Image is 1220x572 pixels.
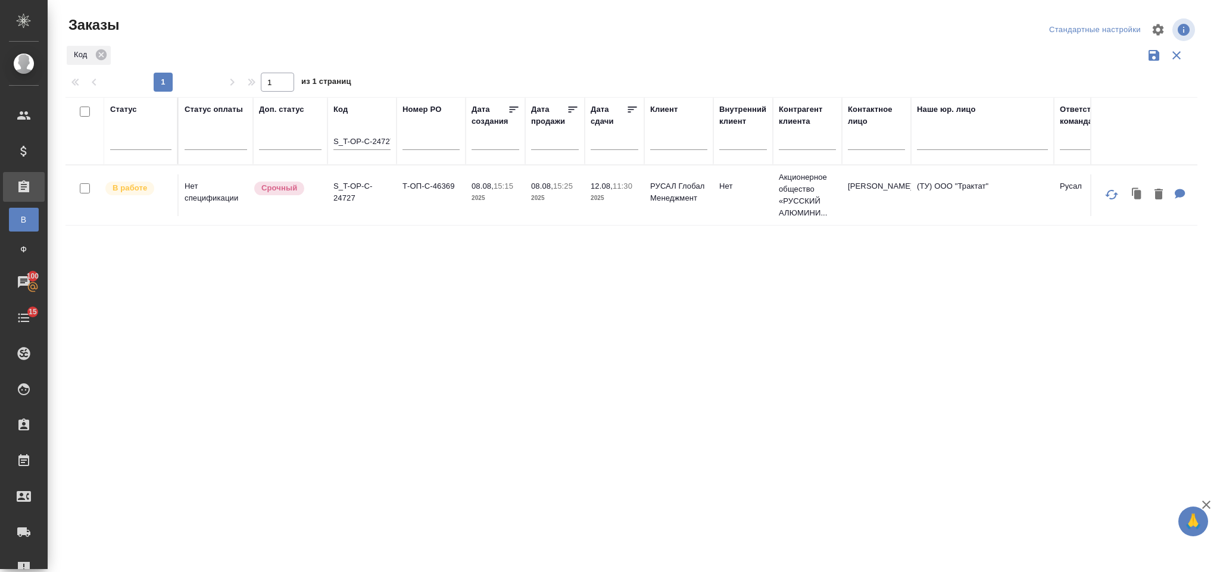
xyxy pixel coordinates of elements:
td: (ТУ) ООО "Трактат" [911,174,1054,216]
span: Заказы [65,15,119,35]
p: 2025 [472,192,519,204]
button: Сбросить фильтры [1165,44,1188,67]
td: Нет спецификации [179,174,253,216]
span: Ф [15,243,33,255]
a: 100 [3,267,45,297]
p: 11:30 [613,182,632,190]
p: РУСАЛ Глобал Менеджмент [650,180,707,204]
span: 15 [21,306,44,318]
a: В [9,208,39,232]
div: Контактное лицо [848,104,905,127]
div: Клиент [650,104,678,115]
div: Статус оплаты [185,104,243,115]
div: Код [333,104,348,115]
div: Статус [110,104,137,115]
td: [PERSON_NAME] [842,174,911,216]
p: 08.08, [531,182,553,190]
p: 15:15 [494,182,513,190]
button: Сохранить фильтры [1143,44,1165,67]
div: Внутренний клиент [719,104,767,127]
button: Удалить [1149,183,1169,207]
div: Контрагент клиента [779,104,836,127]
p: В работе [113,182,147,194]
div: Дата создания [472,104,508,127]
div: Код [67,46,111,65]
span: В [15,214,33,226]
p: S_T-OP-C-24727 [333,180,391,204]
div: Дата сдачи [591,104,626,127]
p: 2025 [531,192,579,204]
button: 🙏 [1178,507,1208,536]
p: Нет [719,180,767,192]
p: 12.08, [591,182,613,190]
span: 100 [20,270,46,282]
div: Выставляет ПМ после принятия заказа от КМа [104,180,171,196]
a: Ф [9,237,39,261]
span: из 1 страниц [301,74,351,92]
td: Русал [1054,174,1123,216]
div: split button [1046,21,1144,39]
span: Настроить таблицу [1144,15,1172,44]
div: Наше юр. лицо [917,104,976,115]
div: Ответственная команда [1060,104,1119,127]
button: Клонировать [1126,183,1149,207]
div: Номер PO [402,104,441,115]
p: Акционерное общество «РУССКИЙ АЛЮМИНИ... [779,171,836,219]
p: 08.08, [472,182,494,190]
button: Обновить [1097,180,1126,209]
p: 15:25 [553,182,573,190]
a: 15 [3,303,45,333]
span: 🙏 [1183,509,1203,534]
span: Посмотреть информацию [1172,18,1197,41]
p: Срочный [261,182,297,194]
div: Дата продажи [531,104,567,127]
td: Т-ОП-С-46369 [397,174,466,216]
p: Код [74,49,91,61]
div: Доп. статус [259,104,304,115]
p: 2025 [591,192,638,204]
